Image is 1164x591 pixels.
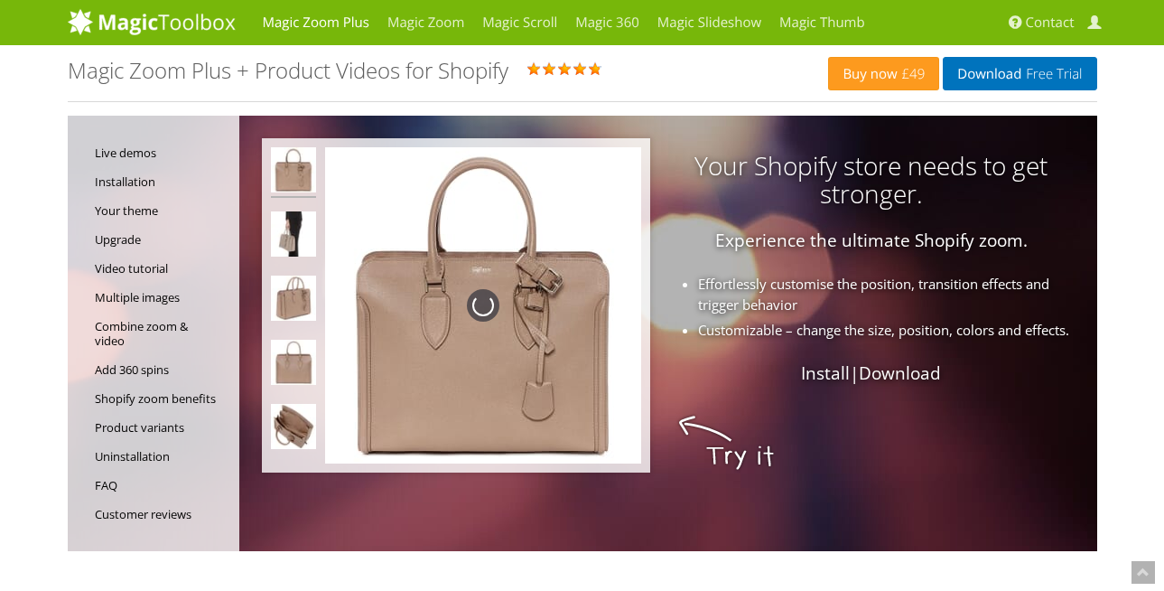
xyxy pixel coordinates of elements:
a: Add 360 spins [95,355,230,384]
a: Shopify zoom benefits [95,384,230,413]
span: £49 [898,67,926,81]
a: DownloadFree Trial [943,57,1096,90]
a: Customer reviews [95,500,230,529]
p: | [239,363,1061,384]
p: Experience the ultimate Shopify zoom. [239,230,1061,251]
li: Customizable – change the size, position, colors and effects. [292,320,1077,341]
a: Live demos [95,138,230,167]
a: Download [859,361,941,385]
a: Installation [95,167,230,196]
a: Multiple images [95,283,230,312]
span: Free Trial [1021,67,1082,81]
a: Product variants [95,413,230,442]
a: Video tutorial [95,254,230,283]
a: Combine zoom & video [95,312,230,355]
img: MagicToolbox.com - Image tools for your website [68,8,236,35]
span: Contact [1026,14,1075,32]
li: Effortlessly customise the position, transition effects and trigger behavior [292,274,1077,315]
h3: Your Shopify store needs to get stronger. [239,152,1061,208]
a: Buy now£49 [828,57,939,90]
a: Your theme [95,196,230,225]
a: Install [801,361,850,385]
h1: Magic Zoom Plus + Product Videos for Shopify [68,59,508,82]
a: Upgrade [95,225,230,254]
a: FAQ [95,471,230,500]
a: Uninstallation [95,442,230,471]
